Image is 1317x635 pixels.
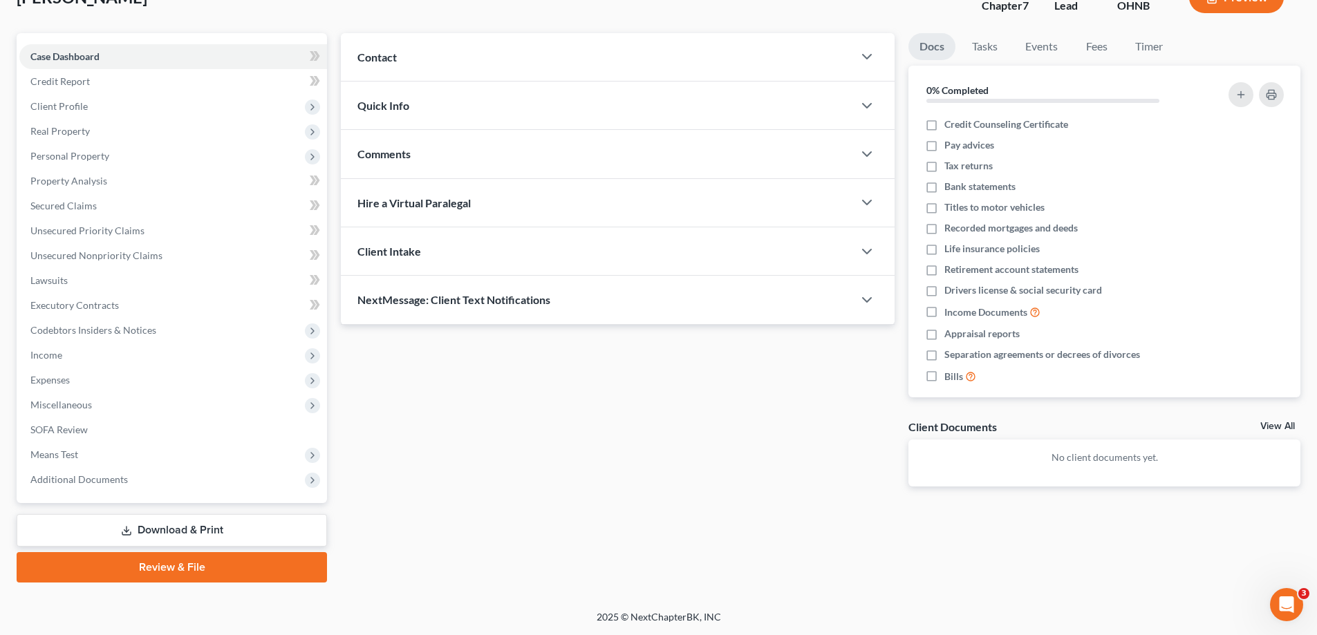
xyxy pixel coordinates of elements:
span: Client Intake [357,245,421,258]
a: Property Analysis [19,169,327,193]
span: Additional Documents [30,473,128,485]
span: Comments [357,147,411,160]
span: Income Documents [944,305,1027,319]
a: Lawsuits [19,268,327,293]
strong: 0% Completed [926,84,989,96]
span: Unsecured Nonpriority Claims [30,249,162,261]
span: Bank statements [944,180,1016,193]
a: SOFA Review [19,417,327,442]
span: 3 [1298,588,1309,599]
span: Appraisal reports [944,327,1020,341]
a: View All [1260,421,1295,431]
span: Miscellaneous [30,399,92,410]
iframe: Intercom live chat [1270,588,1303,621]
a: Docs [908,33,955,60]
span: Property Analysis [30,175,107,187]
span: Hire a Virtual Paralegal [357,196,471,209]
a: Case Dashboard [19,44,327,69]
span: Recorded mortgages and deeds [944,221,1078,235]
span: Separation agreements or decrees of divorces [944,348,1140,361]
span: Bills [944,370,963,383]
span: Unsecured Priority Claims [30,225,144,236]
a: Executory Contracts [19,293,327,318]
span: Secured Claims [30,200,97,211]
span: Retirement account statements [944,263,1078,276]
span: Client Profile [30,100,88,112]
a: Unsecured Priority Claims [19,218,327,243]
span: Contact [357,50,397,64]
span: Means Test [30,448,78,460]
a: Tasks [961,33,1009,60]
a: Secured Claims [19,193,327,218]
span: Case Dashboard [30,50,100,62]
a: Review & File [17,552,327,582]
a: Events [1014,33,1069,60]
span: Credit Counseling Certificate [944,117,1068,131]
a: Download & Print [17,514,327,547]
span: Tax returns [944,159,993,173]
span: SOFA Review [30,424,88,435]
span: Credit Report [30,75,90,87]
p: No client documents yet. [919,451,1289,464]
a: Credit Report [19,69,327,94]
span: Lawsuits [30,274,68,286]
a: Timer [1124,33,1174,60]
span: Titles to motor vehicles [944,200,1045,214]
span: Expenses [30,374,70,386]
span: Pay advices [944,138,994,152]
a: Unsecured Nonpriority Claims [19,243,327,268]
span: Income [30,349,62,361]
span: Drivers license & social security card [944,283,1102,297]
span: Life insurance policies [944,242,1040,256]
a: Fees [1074,33,1119,60]
span: NextMessage: Client Text Notifications [357,293,550,306]
span: Real Property [30,125,90,137]
span: Codebtors Insiders & Notices [30,324,156,336]
span: Executory Contracts [30,299,119,311]
span: Personal Property [30,150,109,162]
div: 2025 © NextChapterBK, INC [265,610,1053,635]
div: Client Documents [908,419,997,434]
span: Quick Info [357,99,409,112]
